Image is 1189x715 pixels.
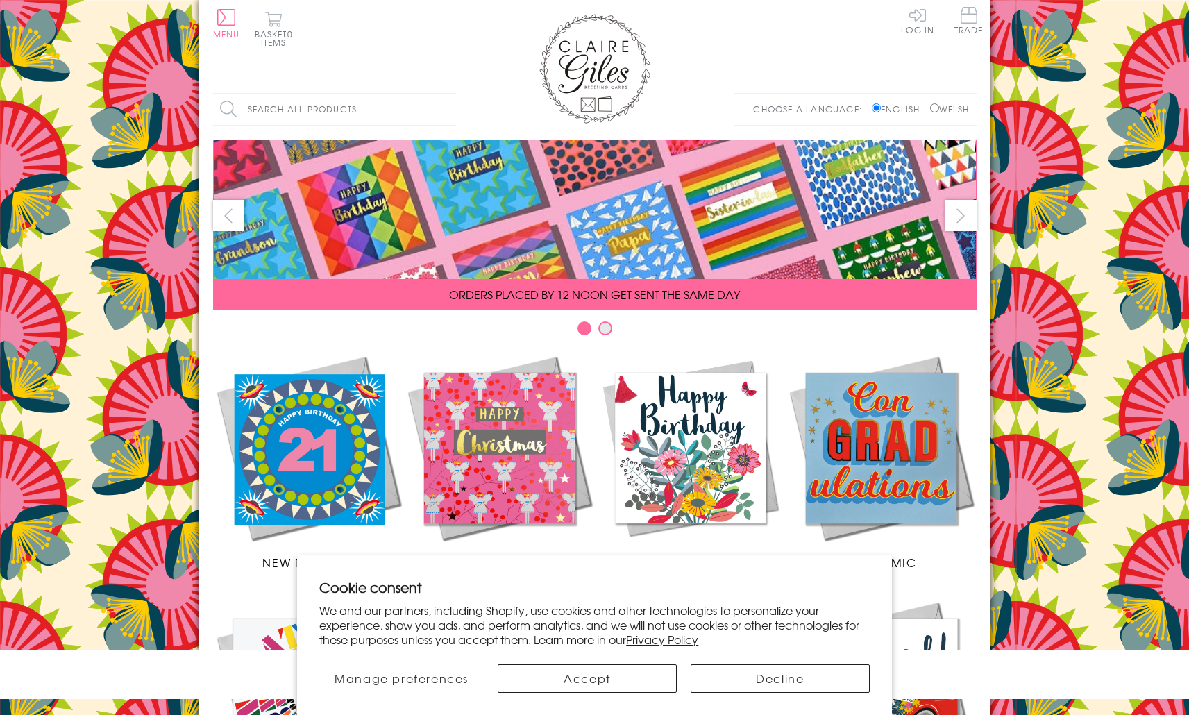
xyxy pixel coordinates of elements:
button: Decline [691,664,870,693]
span: Christmas [464,554,534,571]
a: Academic [786,353,977,571]
span: 0 items [261,28,293,49]
a: Birthdays [595,353,786,571]
button: prev [213,200,244,231]
a: New Releases [213,353,404,571]
span: Birthdays [657,554,723,571]
span: ORDERS PLACED BY 12 NOON GET SENT THE SAME DAY [449,286,740,303]
img: Claire Giles Greetings Cards [539,14,650,124]
button: Basket0 items [255,11,293,47]
p: Choose a language: [753,103,869,115]
button: Menu [213,9,240,38]
button: Carousel Page 1 (Current Slide) [577,321,591,335]
span: New Releases [262,554,353,571]
h2: Cookie consent [319,578,870,597]
a: Christmas [404,353,595,571]
a: Privacy Policy [626,631,698,648]
label: English [872,103,927,115]
span: Academic [845,554,917,571]
span: Manage preferences [335,670,469,687]
span: Menu [213,28,240,40]
input: Search [442,94,456,125]
button: Accept [498,664,677,693]
input: Search all products [213,94,456,125]
input: English [872,103,881,112]
a: Log In [901,7,934,34]
button: next [945,200,977,231]
span: Trade [954,7,984,34]
button: Manage preferences [319,664,484,693]
button: Carousel Page 2 [598,321,612,335]
p: We and our partners, including Shopify, use cookies and other technologies to personalize your ex... [319,603,870,646]
div: Carousel Pagination [213,321,977,342]
a: Trade [954,7,984,37]
label: Welsh [930,103,970,115]
input: Welsh [930,103,939,112]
